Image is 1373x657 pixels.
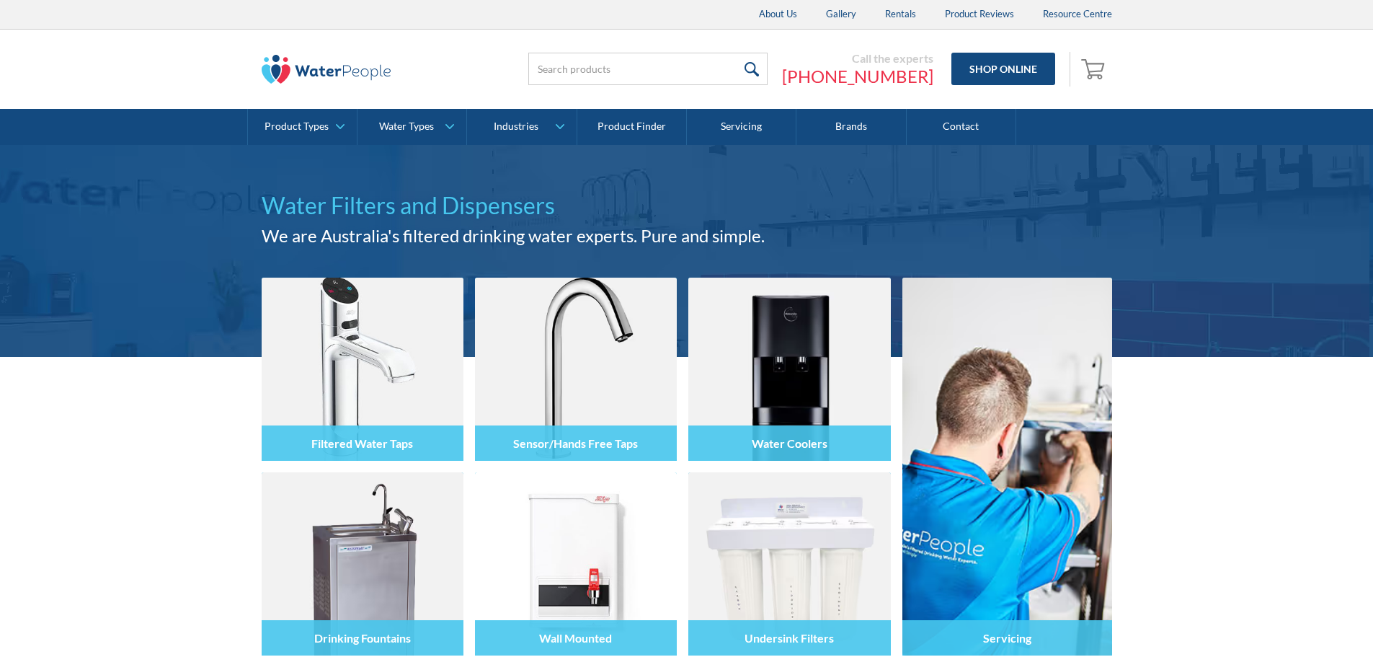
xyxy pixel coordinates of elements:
[513,436,638,450] h4: Sensor/Hands Free Taps
[262,55,391,84] img: The Water People
[1077,52,1112,87] a: Open empty cart
[357,109,466,145] a: Water Types
[539,631,612,645] h4: Wall Mounted
[475,472,677,656] img: Wall Mounted
[782,51,933,66] div: Call the experts
[475,278,677,461] img: Sensor/Hands Free Taps
[796,109,906,145] a: Brands
[262,278,463,461] img: Filtered Water Taps
[752,436,827,450] h4: Water Coolers
[379,120,434,133] div: Water Types
[983,631,1031,645] h4: Servicing
[902,278,1112,656] a: Servicing
[262,472,463,656] img: Drinking Fountains
[467,109,576,145] a: Industries
[745,631,834,645] h4: Undersink Filters
[687,109,796,145] a: Servicing
[782,66,933,87] a: [PHONE_NUMBER]
[265,120,329,133] div: Product Types
[314,631,411,645] h4: Drinking Fountains
[311,436,413,450] h4: Filtered Water Taps
[248,109,357,145] a: Product Types
[577,109,687,145] a: Product Finder
[494,120,538,133] div: Industries
[907,109,1016,145] a: Contact
[528,53,768,85] input: Search products
[1081,57,1108,80] img: shopping cart
[688,472,890,656] img: Undersink Filters
[951,53,1055,85] a: Shop Online
[688,278,890,461] img: Water Coolers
